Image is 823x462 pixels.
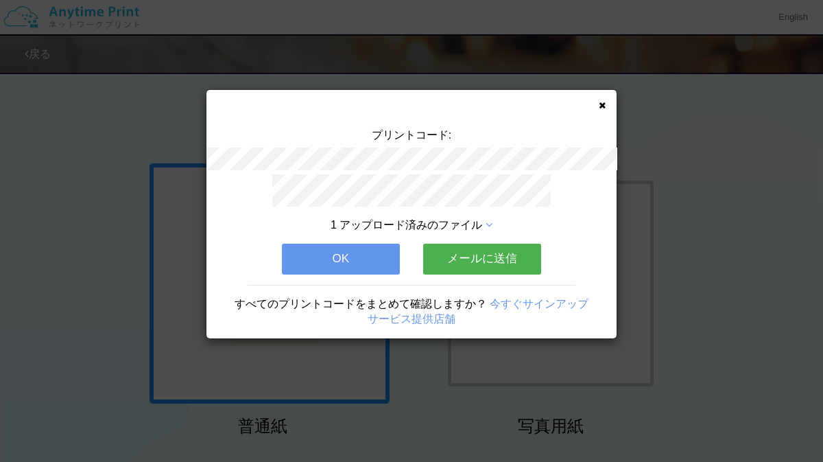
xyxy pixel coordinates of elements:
button: OK [282,244,400,274]
span: 1 アップロード済みのファイル [331,219,482,231]
a: サービス提供店舗 [368,313,455,325]
span: プリントコード: [372,129,451,141]
button: メールに送信 [423,244,541,274]
span: すべてのプリントコードをまとめて確認しますか？ [235,298,487,310]
a: 今すぐサインアップ [490,298,588,310]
